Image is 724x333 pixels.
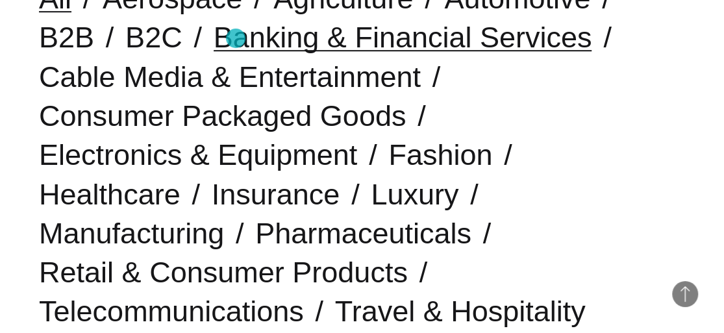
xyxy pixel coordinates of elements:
[39,60,421,93] a: Cable Media & Entertainment
[255,217,471,250] a: Pharmaceuticals
[39,99,406,132] a: Consumer Packaged Goods
[214,21,592,54] a: Banking & Financial Services
[39,138,357,171] a: Electronics & Equipment
[388,138,492,171] a: Fashion
[335,295,586,328] a: Travel & Hospitality
[39,217,224,250] a: Manufacturing
[39,295,304,328] a: Telecommunications
[672,281,698,307] button: Back to Top
[39,178,181,211] a: Healthcare
[212,178,340,211] a: Insurance
[39,21,94,54] a: B2B
[39,256,408,289] a: Retail & Consumer Products
[371,178,458,211] a: Luxury
[125,21,182,54] a: B2C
